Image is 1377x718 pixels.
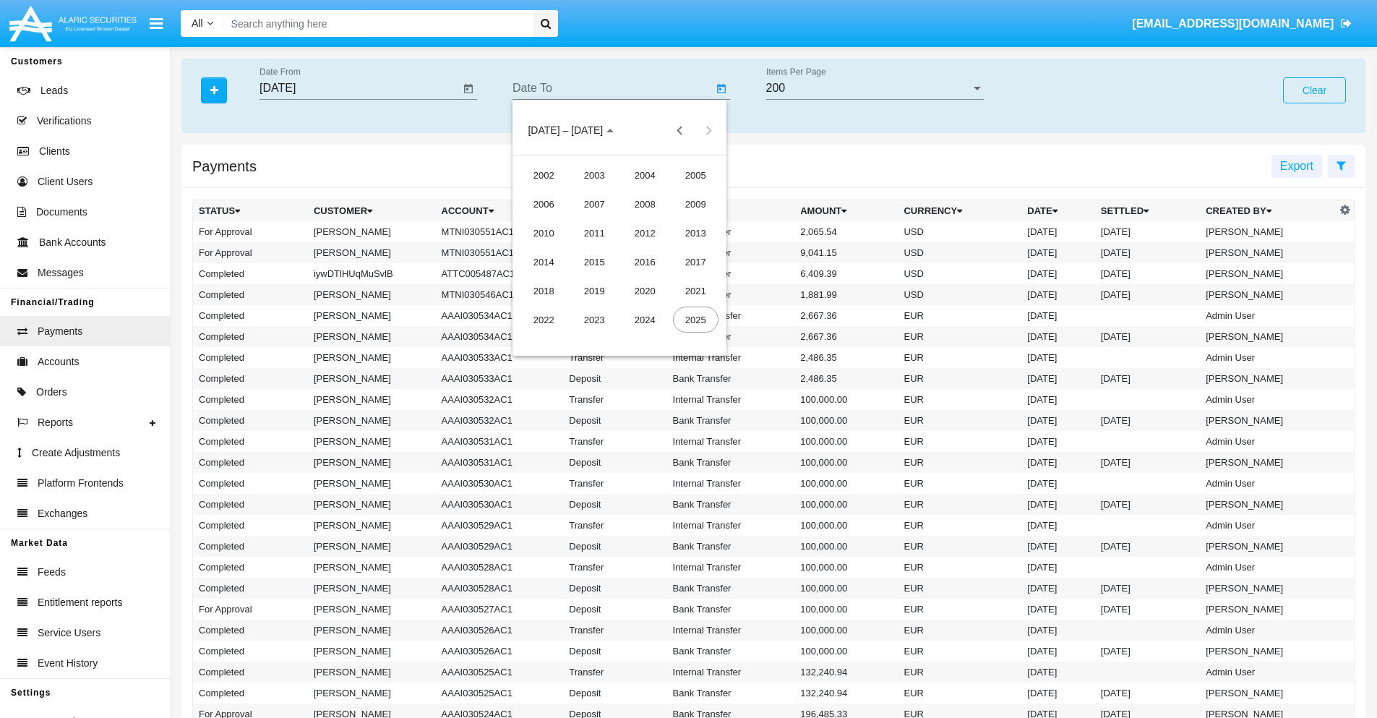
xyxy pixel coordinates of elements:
[694,116,723,145] button: Next 20 years
[521,278,567,304] div: 2018
[673,220,718,246] div: 2013
[622,249,668,275] div: 2016
[670,276,721,305] td: 2021
[619,189,670,218] td: 2008
[569,161,619,189] td: 2003
[518,305,569,334] td: 2022
[673,249,718,275] div: 2017
[521,191,567,217] div: 2006
[673,191,718,217] div: 2009
[619,247,670,276] td: 2016
[569,247,619,276] td: 2015
[518,276,569,305] td: 2018
[569,305,619,334] td: 2023
[569,189,619,218] td: 2007
[521,249,567,275] div: 2014
[516,116,625,145] button: Choose date
[670,247,721,276] td: 2017
[521,307,567,333] div: 2022
[622,162,668,188] div: 2004
[622,191,668,217] div: 2008
[572,162,617,188] div: 2003
[670,161,721,189] td: 2005
[572,220,617,246] div: 2011
[518,161,569,189] td: 2002
[670,189,721,218] td: 2009
[619,305,670,334] td: 2024
[619,276,670,305] td: 2020
[670,305,721,334] td: 2025
[569,218,619,247] td: 2011
[572,307,617,333] div: 2023
[521,162,567,188] div: 2002
[622,278,668,304] div: 2020
[673,162,718,188] div: 2005
[572,249,617,275] div: 2015
[569,276,619,305] td: 2019
[572,278,617,304] div: 2019
[670,218,721,247] td: 2013
[518,218,569,247] td: 2010
[619,218,670,247] td: 2012
[521,220,567,246] div: 2010
[518,189,569,218] td: 2006
[622,307,668,333] div: 2024
[622,220,668,246] div: 2012
[673,307,718,333] div: 2025
[528,125,603,137] span: [DATE] – [DATE]
[665,116,694,145] button: Previous 20 years
[673,278,718,304] div: 2021
[518,247,569,276] td: 2014
[572,191,617,217] div: 2007
[619,161,670,189] td: 2004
